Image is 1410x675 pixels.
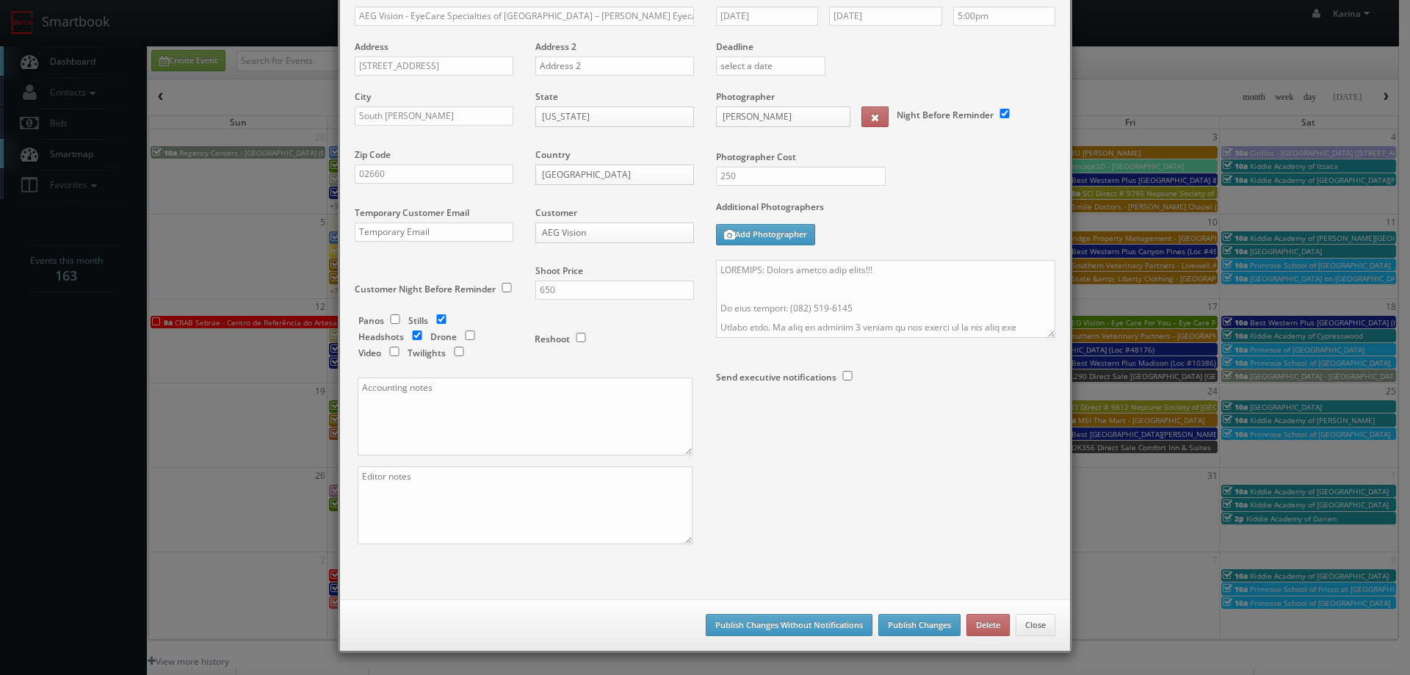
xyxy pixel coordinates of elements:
[542,165,674,184] span: [GEOGRAPHIC_DATA]
[358,314,384,327] label: Panos
[355,165,513,184] input: Zip Code
[355,223,513,242] input: Temporary Email
[355,40,388,53] label: Address
[535,165,694,185] a: [GEOGRAPHIC_DATA]
[723,107,831,126] span: [PERSON_NAME]
[716,107,850,127] a: [PERSON_NAME]
[355,57,513,76] input: Address
[716,57,825,76] input: select a date
[355,283,496,295] label: Customer Night Before Reminder
[355,7,694,26] input: Title
[358,347,381,359] label: Video
[535,40,576,53] label: Address 2
[535,148,570,161] label: Country
[430,331,457,343] label: Drone
[355,148,391,161] label: Zip Code
[535,333,570,345] label: Reshoot
[535,57,694,76] input: Address 2
[966,614,1010,636] button: Delete
[408,347,446,359] label: Twilights
[716,167,886,186] input: Photographer Cost
[716,90,775,103] label: Photographer
[716,371,836,383] label: Send executive notifications
[535,281,694,300] input: Shoot Price
[535,223,694,243] a: AEG Vision
[706,614,872,636] button: Publish Changes Without Notifications
[716,7,818,26] input: Select a date
[705,40,1066,53] label: Deadline
[535,90,558,103] label: State
[897,109,994,121] label: Night Before Reminder
[535,264,583,277] label: Shoot Price
[408,314,428,327] label: Stills
[716,224,815,245] button: Add Photographer
[878,614,961,636] button: Publish Changes
[358,331,404,343] label: Headshots
[705,151,1066,163] label: Photographer Cost
[355,107,513,126] input: City
[355,90,371,103] label: City
[535,107,694,127] a: [US_STATE]
[542,223,674,242] span: AEG Vision
[535,206,577,219] label: Customer
[1016,614,1055,636] button: Close
[829,7,942,26] input: Select a date
[542,107,674,126] span: [US_STATE]
[355,206,469,219] label: Temporary Customer Email
[716,201,1055,220] label: Additional Photographers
